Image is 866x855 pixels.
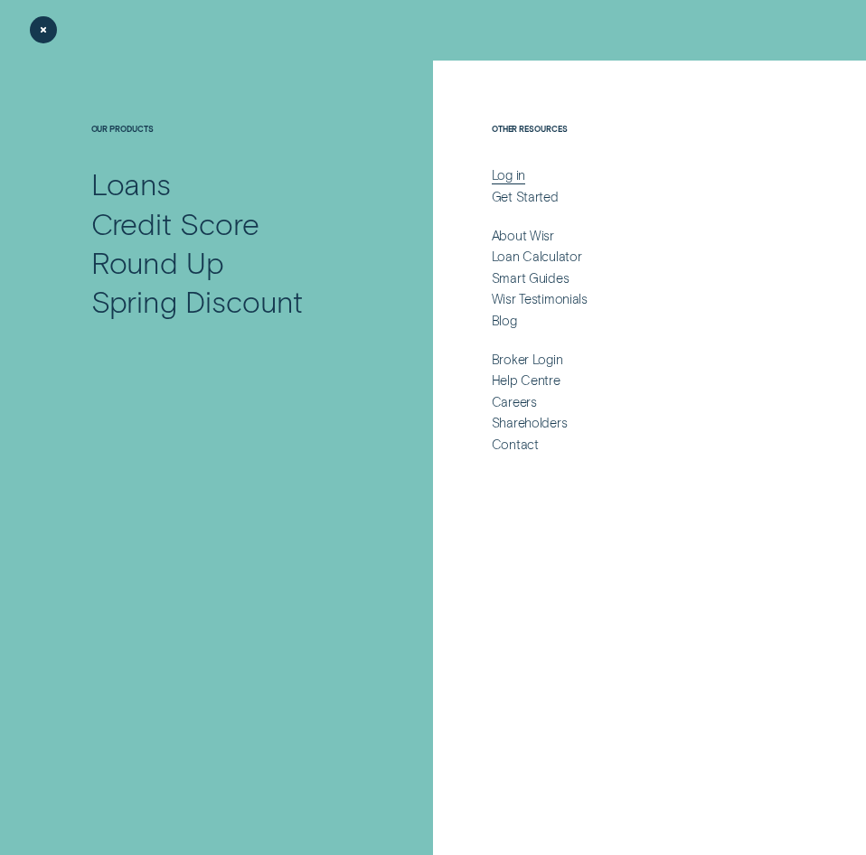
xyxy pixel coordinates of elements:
[492,167,775,183] a: Log in
[91,164,172,203] div: Loans
[492,189,775,205] a: Get Started
[492,189,559,205] div: Get Started
[492,249,775,265] a: Loan Calculator
[492,270,775,287] a: Smart Guides
[492,437,775,453] a: Contact
[492,352,563,368] div: Broker Login
[492,228,554,244] div: About Wisr
[30,16,57,43] button: Close Menu
[492,415,775,431] a: Shareholders
[492,167,525,183] div: Log in
[492,228,775,244] a: About Wisr
[492,124,775,164] h4: Other Resources
[91,282,303,321] div: Spring Discount
[91,243,371,282] a: Round Up
[492,394,537,410] div: Careers
[91,204,259,243] div: Credit Score
[492,372,775,389] a: Help Centre
[492,313,517,329] div: Blog
[492,291,588,307] div: Wisr Testimonials
[492,352,775,368] a: Broker Login
[91,204,371,243] a: Credit Score
[492,437,539,453] div: Contact
[91,282,371,321] a: Spring Discount
[492,313,775,329] a: Blog
[91,243,225,282] div: Round Up
[492,270,569,287] div: Smart Guides
[492,415,568,431] div: Shareholders
[91,124,371,164] h4: Our Products
[492,394,775,410] a: Careers
[492,291,775,307] a: Wisr Testimonials
[492,372,560,389] div: Help Centre
[91,164,371,203] a: Loans
[492,249,582,265] div: Loan Calculator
